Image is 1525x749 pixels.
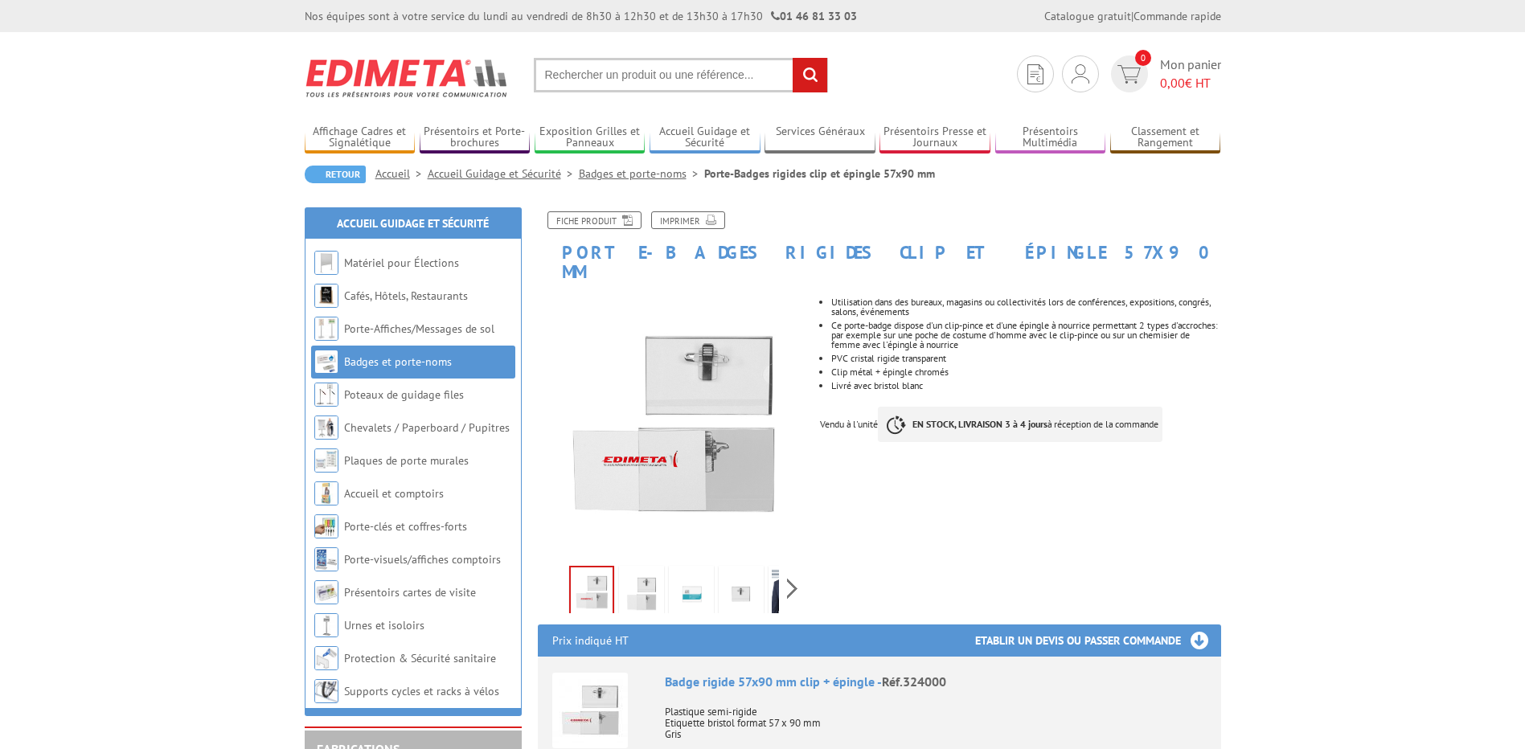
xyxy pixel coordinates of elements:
[344,651,496,665] a: Protection & Sécurité sanitaire
[704,166,935,182] li: Porte-Badges rigides clip et épingle 57x90 mm
[314,547,338,571] img: Porte-visuels/affiches comptoirs
[650,125,760,151] a: Accueil Guidage et Sécurité
[1107,55,1221,92] a: devis rapide 0 Mon panier 0,00€ HT
[420,125,531,151] a: Présentoirs et Porte-brochures
[1160,74,1221,92] span: € HT
[314,481,338,505] img: Accueil et comptoirs
[344,585,476,600] a: Présentoirs cartes de visite
[1110,125,1221,151] a: Classement et Rangement
[665,673,1207,691] div: Badge rigide 57x90 mm clip + épingle -
[337,216,489,231] a: Accueil Guidage et Sécurité
[771,9,857,23] strong: 01 46 81 33 03
[305,166,366,183] a: Retour
[314,251,338,275] img: Matériel pour Élections
[314,415,338,440] img: Chevalets / Paperboard / Pupitres
[305,48,510,108] img: Edimeta
[314,580,338,604] img: Présentoirs cartes de visite
[535,125,646,151] a: Exposition Grilles et Panneaux
[547,211,642,229] a: Fiche produit
[344,684,499,698] a: Supports cycles et racks à vélos
[571,567,613,617] img: badges_et_porte_noms_324000.jpg
[1027,64,1043,84] img: devis rapide
[651,211,725,229] a: Imprimer
[785,575,800,602] span: Next
[1072,64,1089,84] img: devis rapide
[344,256,459,270] a: Matériel pour Élections
[314,514,338,538] img: Porte-clés et coffres-forts
[1134,9,1221,23] a: Commande rapide
[344,453,469,468] a: Plaques de porte murales
[622,569,661,619] img: porte_badges_rigides_clip_epingles_324000_1.jpg
[1044,9,1131,23] a: Catalogue gratuit
[305,125,416,151] a: Affichage Cadres et Signalétique
[428,166,579,181] a: Accueil Guidage et Sécurité
[878,407,1162,442] p: à réception de la commande
[534,58,828,92] input: Rechercher un produit ou une référence...
[314,383,338,407] img: Poteaux de guidage files
[1160,55,1221,92] span: Mon panier
[672,569,711,619] img: porte_badges_rigides_clip_epingles_324000_2.jpg
[344,420,510,435] a: Chevalets / Paperboard / Pupitres
[722,569,760,619] img: porte_badges_rigides_clip_epingles_324000_3.jpg
[305,8,857,24] div: Nos équipes sont à votre service du lundi au vendredi de 8h30 à 12h30 et de 13h30 à 17h30
[552,624,629,657] p: Prix indiqué HT
[882,673,946,690] span: Réf.324000
[1160,75,1185,91] span: 0,00
[665,695,1207,740] p: Plastique semi-rigide Etiquette bristol format 57 x 90 mm Gris
[526,211,1233,281] h1: Porte-Badges rigides clip et épingle 57x90 mm
[344,486,444,501] a: Accueil et comptoirs
[552,673,628,748] img: Badge rigide 57x90 mm clip + épingle
[831,354,1220,363] li: PVC cristal rigide transparent
[344,321,494,336] a: Porte-Affiches/Messages de sol
[344,354,452,369] a: Badges et porte-noms
[1044,8,1221,24] div: |
[538,289,809,560] img: badges_et_porte_noms_324000.jpg
[820,281,1232,458] div: Vendu à l'unité
[995,125,1106,151] a: Présentoirs Multimédia
[831,367,1220,377] li: Clip métal + épingle chromés
[314,350,338,374] img: Badges et porte-noms
[975,624,1221,657] h3: Etablir un devis ou passer commande
[344,618,424,632] a: Urnes et isoloirs
[912,418,1047,430] strong: EN STOCK, LIVRAISON 3 à 4 jours
[793,58,827,92] input: rechercher
[579,166,704,181] a: Badges et porte-noms
[375,166,428,181] a: Accueil
[314,613,338,637] img: Urnes et isoloirs
[344,387,464,402] a: Poteaux de guidage files
[1135,50,1151,66] span: 0
[344,289,468,303] a: Cafés, Hôtels, Restaurants
[314,448,338,473] img: Plaques de porte murales
[344,519,467,534] a: Porte-clés et coffres-forts
[831,381,1220,391] li: Livré avec bristol blanc
[772,569,810,619] img: badge_souple_a_pince_plastique_324400_1.jpg
[314,317,338,341] img: Porte-Affiches/Messages de sol
[879,125,990,151] a: Présentoirs Presse et Journaux
[831,297,1220,317] li: Utilisation dans des bureaux, magasins ou collectivités lors de conférences, expositions, congrés...
[314,284,338,308] img: Cafés, Hôtels, Restaurants
[765,125,875,151] a: Services Généraux
[344,552,501,567] a: Porte-visuels/affiches comptoirs
[831,321,1220,350] li: Ce porte-badge dispose d'un clip-pince et d'une épingle à nourrice permettant 2 types d'accroches...
[1117,65,1141,84] img: devis rapide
